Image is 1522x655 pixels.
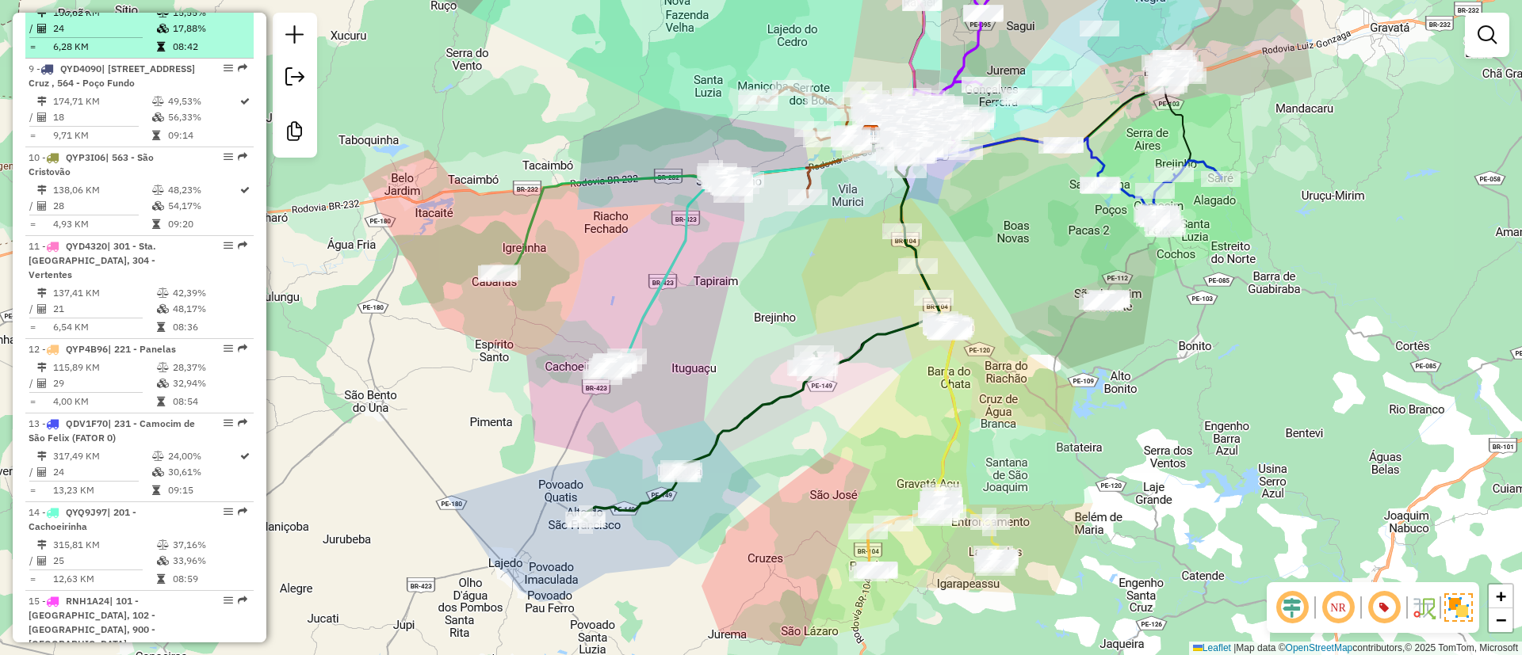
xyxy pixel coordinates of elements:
[52,39,156,55] td: 6,28 KM
[52,571,156,587] td: 12,63 KM
[157,8,169,17] i: % de utilização do peso
[1089,291,1129,307] div: Atividade não roteirizada - CLESIA LUCIENE DE AR
[29,375,36,391] td: /
[52,109,151,125] td: 18
[29,198,36,214] td: /
[167,128,239,143] td: 09:14
[238,596,247,605] em: Rota exportada
[52,182,151,198] td: 138,06 KM
[37,451,47,461] i: Distância Total
[1088,291,1128,307] div: Atividade não roteirizada - CLESIA LUCIENE
[157,397,165,406] i: Tempo total em rota
[157,322,165,332] i: Tempo total em rota
[172,5,247,21] td: 15,55%
[157,42,165,51] i: Tempo total em rota
[172,301,247,317] td: 48,17%
[157,379,169,388] i: % de utilização da cubagem
[52,464,151,480] td: 24
[224,152,233,162] em: Opções
[240,451,250,461] i: Rota otimizada
[66,595,109,607] span: RNH1A24
[37,24,47,33] i: Total de Atividades
[37,556,47,566] i: Total de Atividades
[37,185,47,195] i: Distância Total
[52,375,156,391] td: 29
[172,39,247,55] td: 08:42
[238,152,247,162] em: Rota exportada
[52,448,151,464] td: 317,49 KM
[29,319,36,335] td: =
[29,216,36,232] td: =
[29,482,36,498] td: =
[29,394,36,409] td: =
[167,448,239,464] td: 24,00%
[1084,294,1123,310] div: Atividade não roteirizada - MARIA APARECIDA DA S
[861,124,881,145] img: CDD Caruaru
[279,61,311,97] a: Exportar sessão
[224,418,233,428] em: Opções
[279,116,311,151] a: Criar modelo
[152,112,164,122] i: % de utilização da cubagem
[52,285,156,301] td: 137,41 KM
[240,97,250,106] i: Rota otimizada
[1471,19,1503,51] a: Exibir filtros
[29,553,36,569] td: /
[167,482,239,498] td: 09:15
[240,185,250,195] i: Rota otimizada
[1411,595,1436,620] img: Fluxo de ruas
[1496,586,1506,606] span: +
[52,394,156,409] td: 4,00 KM
[172,285,247,301] td: 42,39%
[172,571,247,587] td: 08:59
[1489,585,1512,608] a: Zoom in
[52,216,151,232] td: 4,93 KM
[52,198,151,214] td: 28
[52,537,156,553] td: 315,81 KM
[29,151,154,177] span: 10 -
[157,540,169,550] i: % de utilização do peso
[52,301,156,317] td: 21
[29,240,156,280] span: | 301 - Sta. [GEOGRAPHIC_DATA], 304 - Vertentes
[37,363,47,372] i: Distância Total
[1489,608,1512,632] a: Zoom out
[152,486,160,495] i: Tempo total em rota
[29,21,36,36] td: /
[37,379,47,388] i: Total de Atividades
[29,571,36,587] td: =
[29,343,176,355] span: 12 -
[238,344,247,353] em: Rota exportada
[66,417,108,429] span: QDV1F70
[152,131,160,140] i: Tempo total em rota
[29,63,195,89] span: | [STREET_ADDRESS] Cruz , 564 - Poço Fundo
[29,39,36,55] td: =
[172,537,247,553] td: 37,16%
[29,109,36,125] td: /
[29,595,155,649] span: 15 -
[66,240,107,252] span: QYD4320
[1233,642,1236,653] span: |
[224,596,233,605] em: Opções
[37,97,47,106] i: Distância Total
[37,201,47,211] i: Total de Atividades
[1079,294,1119,310] div: Atividade não roteirizada - ANTONIO SEVERINO MENEZES
[1080,21,1119,36] div: Atividade não roteirizada - DIMAS PEDRO DA SILVA
[1319,588,1357,626] span: Ocultar NR
[157,288,169,298] i: % de utilização do peso
[29,464,36,480] td: /
[29,417,195,444] span: 13 -
[224,344,233,353] em: Opções
[29,301,36,317] td: /
[224,507,233,516] em: Opções
[60,63,101,74] span: QYD4090
[66,343,108,355] span: QYP4B96
[172,553,247,569] td: 33,96%
[29,506,136,532] span: 14 -
[152,97,164,106] i: % de utilização do peso
[37,8,47,17] i: Distância Total
[52,21,156,36] td: 24
[238,418,247,428] em: Rota exportada
[52,360,156,375] td: 115,89 KM
[172,394,247,409] td: 08:54
[167,198,239,214] td: 54,17%
[52,93,151,109] td: 174,71 KM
